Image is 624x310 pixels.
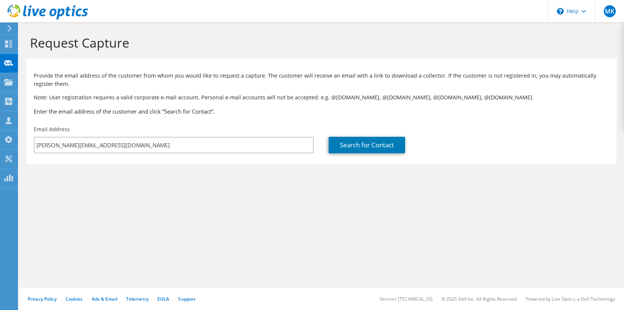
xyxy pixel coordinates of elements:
[526,296,615,302] li: Powered by Live Optics, a Dell Technology
[34,72,609,88] p: Provide the email address of the customer from whom you would like to request a capture. The cust...
[178,296,196,302] a: Support
[441,296,517,302] li: © 2025 Dell Inc. All Rights Reserved
[92,296,117,302] a: Ads & Email
[329,137,405,153] a: Search for Contact
[126,296,148,302] a: Telemetry
[34,107,609,115] h3: Enter the email address of the customer and click “Search for Contact”.
[34,93,609,102] p: Note: User registration requires a valid corporate e-mail account. Personal e-mail accounts will ...
[557,8,564,15] svg: \n
[303,141,312,150] keeper-lock: Open Keeper Popup
[66,296,83,302] a: Cookies
[604,5,616,17] span: MK
[157,296,169,302] a: EULA
[28,296,57,302] a: Privacy Policy
[380,296,432,302] li: Version: [TECHNICAL_ID]
[34,126,70,133] label: Email Address
[30,35,609,51] h1: Request Capture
